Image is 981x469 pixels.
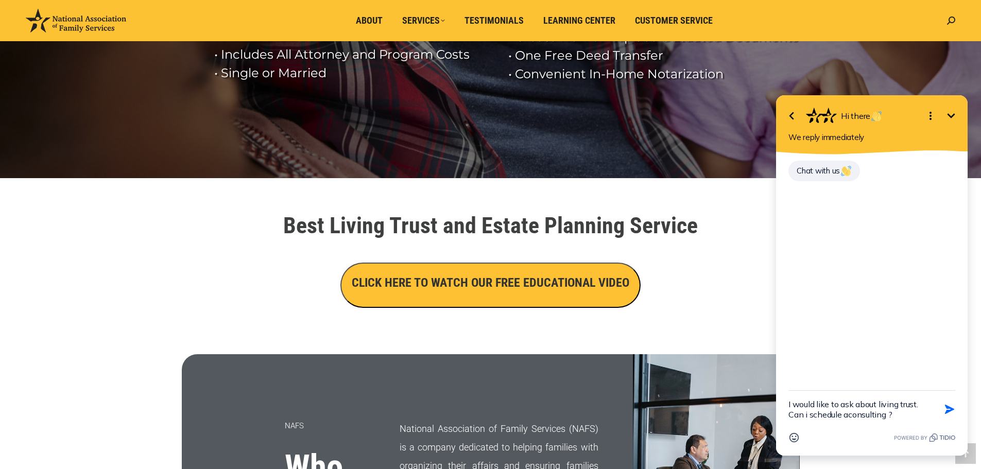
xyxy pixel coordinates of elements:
h1: Best Living Trust and Estate Planning Service [202,214,779,237]
img: National Association of Family Services [26,9,126,32]
h3: CLICK HERE TO WATCH OUR FREE EDUCATIONAL VIDEO [352,274,629,291]
a: Customer Service [628,11,720,30]
rs-layer: • Create New or Replace Outdated Documents • One Free Deed Transfer • Convenient In-Home Notariza... [508,28,807,83]
a: About [349,11,390,30]
span: Learning Center [543,15,615,26]
a: Testimonials [457,11,531,30]
p: NAFS [285,416,374,435]
iframe: Tidio Chat [763,72,981,469]
button: CLICK HERE TO WATCH OUR FREE EDUCATIONAL VIDEO [340,263,641,308]
a: Learning Center [536,11,623,30]
span: Testimonials [464,15,524,26]
a: CLICK HERE TO WATCH OUR FREE EDUCATIONAL VIDEO [340,278,641,289]
span: About [356,15,383,26]
rs-layer: • No Hidden Fees • Includes All Attorney and Program Costs • Single or Married [214,27,495,82]
span: Customer Service [635,15,713,26]
span: Services [402,15,445,26]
